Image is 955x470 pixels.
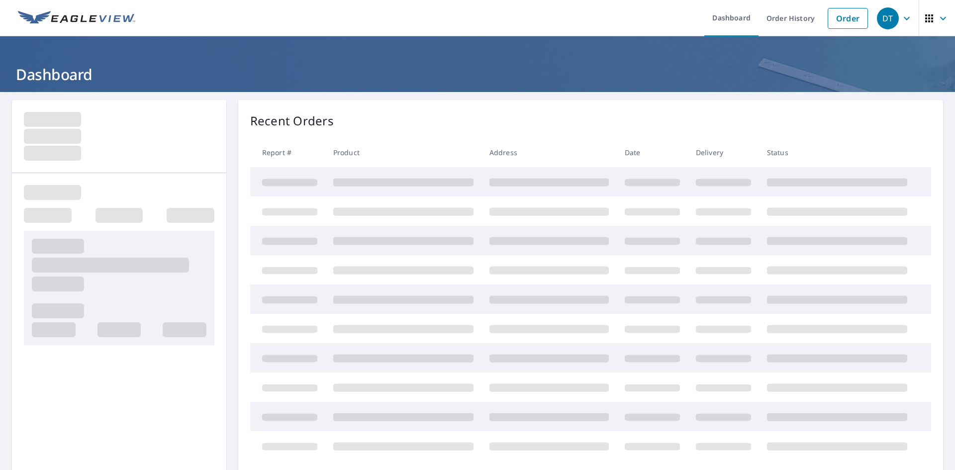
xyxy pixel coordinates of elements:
th: Status [759,138,915,167]
a: Order [828,8,868,29]
img: EV Logo [18,11,135,26]
th: Address [481,138,617,167]
th: Product [325,138,481,167]
h1: Dashboard [12,64,943,85]
th: Delivery [688,138,759,167]
p: Recent Orders [250,112,334,130]
th: Date [617,138,688,167]
div: DT [877,7,899,29]
th: Report # [250,138,325,167]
